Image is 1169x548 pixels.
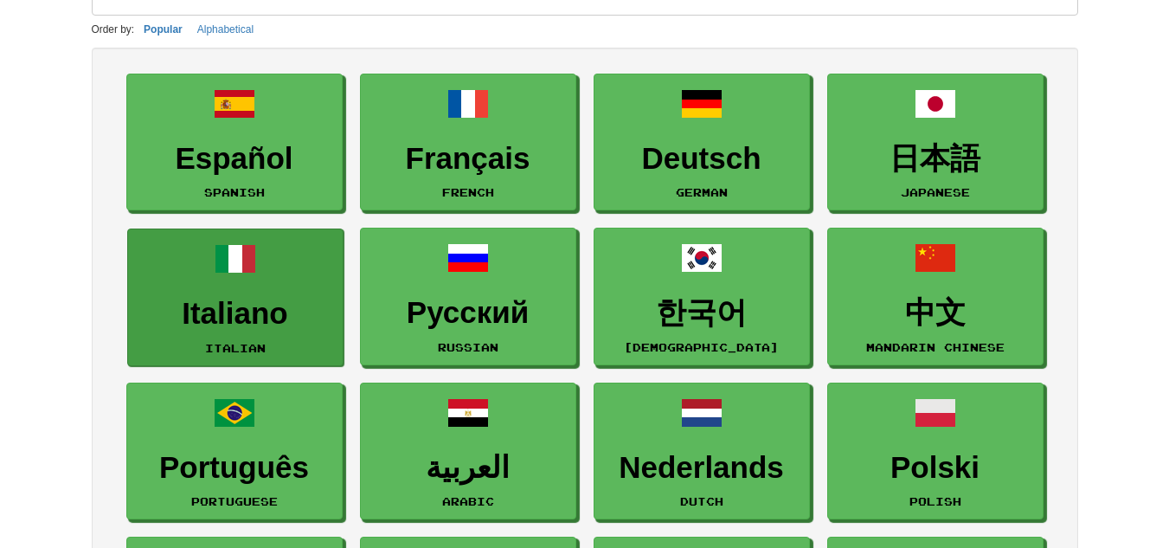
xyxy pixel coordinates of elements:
h3: Русский [369,296,567,330]
h3: Nederlands [603,451,800,485]
h3: 日本語 [837,142,1034,176]
h3: Español [136,142,333,176]
a: 中文Mandarin Chinese [827,228,1044,365]
small: Mandarin Chinese [866,341,1005,353]
h3: Polski [837,451,1034,485]
small: Spanish [204,186,265,198]
a: PolskiPolish [827,383,1044,520]
small: Arabic [442,495,494,507]
small: French [442,186,494,198]
h3: Deutsch [603,142,800,176]
a: 한국어[DEMOGRAPHIC_DATA] [594,228,810,365]
a: ItalianoItalian [127,229,344,366]
h3: 한국어 [603,296,800,330]
small: Polish [909,495,961,507]
small: Order by: [92,23,135,35]
small: Italian [205,342,266,354]
h3: Português [136,451,333,485]
a: FrançaisFrench [360,74,576,211]
a: PortuguêsPortuguese [126,383,343,520]
a: РусскийRussian [360,228,576,365]
a: NederlandsDutch [594,383,810,520]
h3: Français [369,142,567,176]
small: Portuguese [191,495,278,507]
h3: العربية [369,451,567,485]
a: DeutschGerman [594,74,810,211]
h3: 中文 [837,296,1034,330]
a: EspañolSpanish [126,74,343,211]
small: Dutch [680,495,723,507]
button: Alphabetical [192,20,259,39]
small: [DEMOGRAPHIC_DATA] [624,341,779,353]
small: German [676,186,728,198]
button: Popular [138,20,188,39]
h3: Italiano [137,297,334,331]
small: Japanese [901,186,970,198]
small: Russian [438,341,498,353]
a: 日本語Japanese [827,74,1044,211]
a: العربيةArabic [360,383,576,520]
